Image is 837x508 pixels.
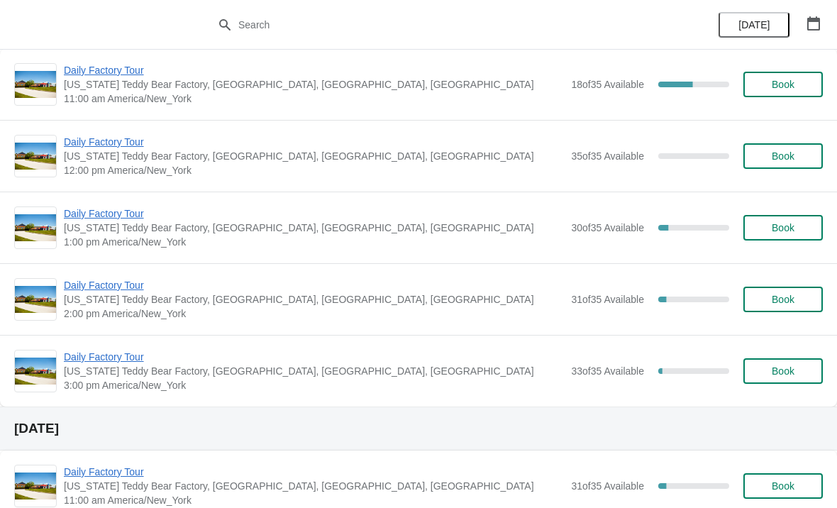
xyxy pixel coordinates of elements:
[64,135,564,149] span: Daily Factory Tour
[64,77,564,92] span: [US_STATE] Teddy Bear Factory, [GEOGRAPHIC_DATA], [GEOGRAPHIC_DATA], [GEOGRAPHIC_DATA]
[743,287,823,312] button: Book
[772,365,794,377] span: Book
[64,378,564,392] span: 3:00 pm America/New_York
[15,473,56,500] img: Daily Factory Tour | Vermont Teddy Bear Factory, Shelburne Road, Shelburne, VT, USA | 11:00 am Am...
[64,493,564,507] span: 11:00 am America/New_York
[64,350,564,364] span: Daily Factory Tour
[64,63,564,77] span: Daily Factory Tour
[772,294,794,305] span: Book
[64,221,564,235] span: [US_STATE] Teddy Bear Factory, [GEOGRAPHIC_DATA], [GEOGRAPHIC_DATA], [GEOGRAPHIC_DATA]
[571,150,644,162] span: 35 of 35 Available
[15,71,56,99] img: Daily Factory Tour | Vermont Teddy Bear Factory, Shelburne Road, Shelburne, VT, USA | 11:00 am Am...
[15,286,56,314] img: Daily Factory Tour | Vermont Teddy Bear Factory, Shelburne Road, Shelburne, VT, USA | 2:00 pm Ame...
[64,465,564,479] span: Daily Factory Tour
[15,143,56,170] img: Daily Factory Tour | Vermont Teddy Bear Factory, Shelburne Road, Shelburne, VT, USA | 12:00 pm Am...
[64,479,564,493] span: [US_STATE] Teddy Bear Factory, [GEOGRAPHIC_DATA], [GEOGRAPHIC_DATA], [GEOGRAPHIC_DATA]
[64,206,564,221] span: Daily Factory Tour
[64,92,564,106] span: 11:00 am America/New_York
[64,149,564,163] span: [US_STATE] Teddy Bear Factory, [GEOGRAPHIC_DATA], [GEOGRAPHIC_DATA], [GEOGRAPHIC_DATA]
[743,215,823,241] button: Book
[64,278,564,292] span: Daily Factory Tour
[15,358,56,385] img: Daily Factory Tour | Vermont Teddy Bear Factory, Shelburne Road, Shelburne, VT, USA | 3:00 pm Ame...
[571,480,644,492] span: 31 of 35 Available
[14,421,823,436] h2: [DATE]
[743,143,823,169] button: Book
[772,222,794,233] span: Book
[738,19,770,31] span: [DATE]
[719,12,789,38] button: [DATE]
[64,292,564,307] span: [US_STATE] Teddy Bear Factory, [GEOGRAPHIC_DATA], [GEOGRAPHIC_DATA], [GEOGRAPHIC_DATA]
[743,473,823,499] button: Book
[64,364,564,378] span: [US_STATE] Teddy Bear Factory, [GEOGRAPHIC_DATA], [GEOGRAPHIC_DATA], [GEOGRAPHIC_DATA]
[571,365,644,377] span: 33 of 35 Available
[772,480,794,492] span: Book
[64,235,564,249] span: 1:00 pm America/New_York
[743,358,823,384] button: Book
[238,12,628,38] input: Search
[15,214,56,242] img: Daily Factory Tour | Vermont Teddy Bear Factory, Shelburne Road, Shelburne, VT, USA | 1:00 pm Ame...
[571,222,644,233] span: 30 of 35 Available
[64,307,564,321] span: 2:00 pm America/New_York
[743,72,823,97] button: Book
[571,79,644,90] span: 18 of 35 Available
[772,79,794,90] span: Book
[571,294,644,305] span: 31 of 35 Available
[64,163,564,177] span: 12:00 pm America/New_York
[772,150,794,162] span: Book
